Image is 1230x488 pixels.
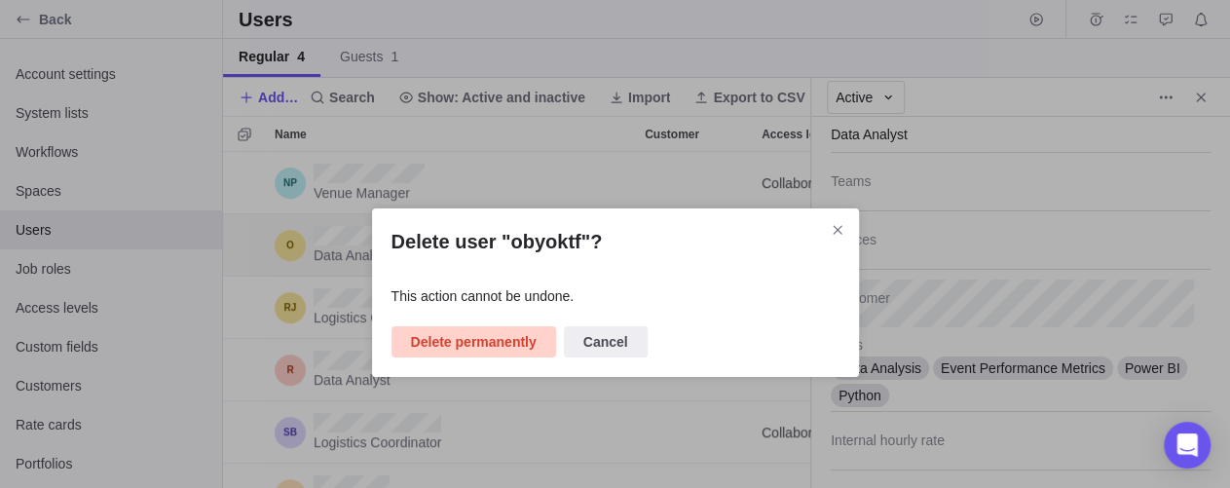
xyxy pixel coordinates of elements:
span: Delete permanently [391,326,556,357]
span: Close [824,216,851,244]
span: Delete permanently [411,330,537,354]
span: Cancel [583,330,628,354]
div: This action cannot be undone. [391,286,839,306]
div: Open Intercom Messenger [1164,422,1211,469]
div: Delete user "obyoktf"? [372,208,859,377]
h2: Delete user "obyoktf"? [391,228,839,255]
span: Cancel [564,326,648,357]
